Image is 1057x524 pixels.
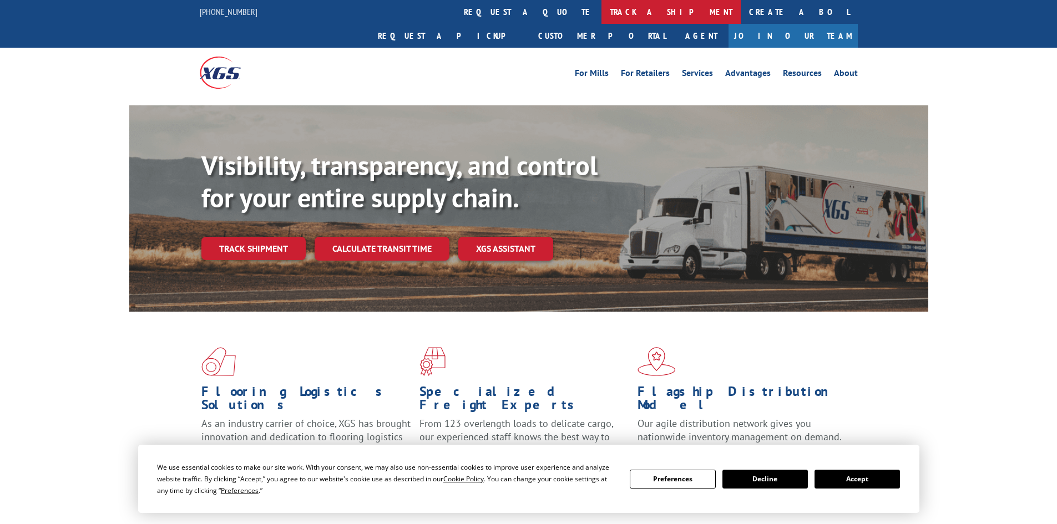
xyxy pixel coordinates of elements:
h1: Flagship Distribution Model [638,385,847,417]
img: xgs-icon-focused-on-flooring-red [419,347,446,376]
img: xgs-icon-flagship-distribution-model-red [638,347,676,376]
a: About [834,69,858,81]
img: xgs-icon-total-supply-chain-intelligence-red [201,347,236,376]
a: Resources [783,69,822,81]
a: Request a pickup [370,24,530,48]
span: Our agile distribution network gives you nationwide inventory management on demand. [638,417,842,443]
a: Calculate transit time [315,237,449,261]
button: Preferences [630,470,715,489]
span: As an industry carrier of choice, XGS has brought innovation and dedication to flooring logistics... [201,417,411,456]
a: For Mills [575,69,609,81]
a: [PHONE_NUMBER] [200,6,257,17]
button: Accept [815,470,900,489]
button: Decline [722,470,808,489]
a: XGS ASSISTANT [458,237,553,261]
div: Cookie Consent Prompt [138,445,919,513]
a: Agent [674,24,729,48]
a: Services [682,69,713,81]
p: From 123 overlength loads to delicate cargo, our experienced staff knows the best way to move you... [419,417,629,466]
a: Advantages [725,69,771,81]
span: Cookie Policy [443,474,484,484]
a: Join Our Team [729,24,858,48]
a: Customer Portal [530,24,674,48]
a: For Retailers [621,69,670,81]
span: Preferences [221,486,259,495]
h1: Specialized Freight Experts [419,385,629,417]
a: Track shipment [201,237,306,260]
b: Visibility, transparency, and control for your entire supply chain. [201,148,598,215]
h1: Flooring Logistics Solutions [201,385,411,417]
div: We use essential cookies to make our site work. With your consent, we may also use non-essential ... [157,461,616,496]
